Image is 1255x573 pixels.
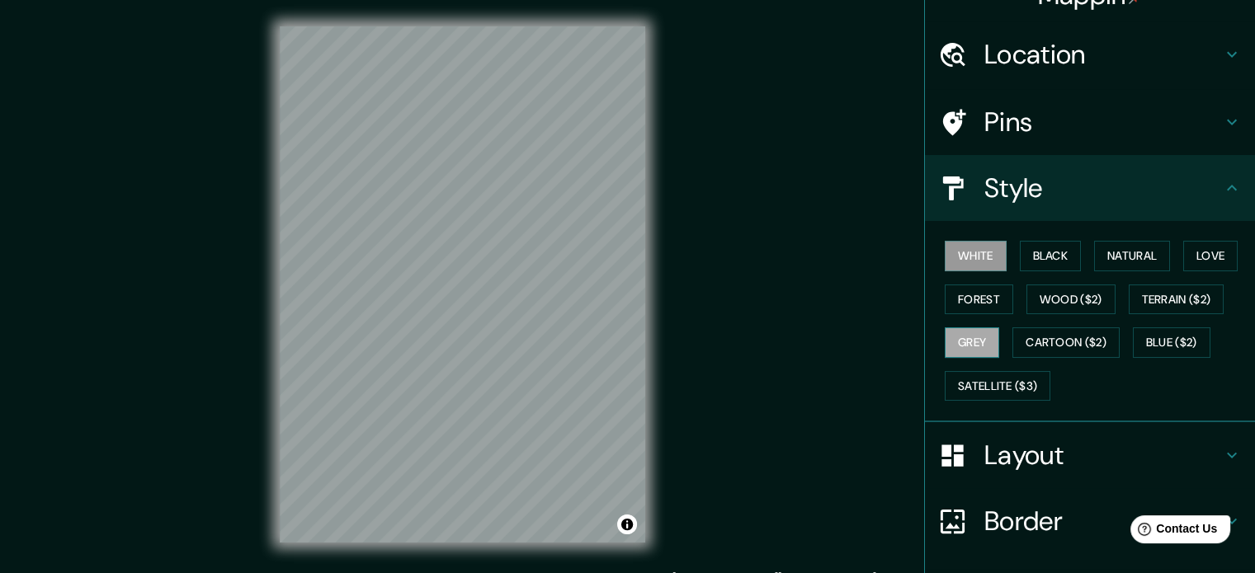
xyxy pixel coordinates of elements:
h4: Layout [984,439,1222,472]
h4: Location [984,38,1222,71]
button: Terrain ($2) [1129,284,1224,315]
button: Cartoon ($2) [1012,327,1120,358]
div: Location [925,21,1255,87]
h4: Style [984,171,1222,204]
div: Layout [925,422,1255,488]
canvas: Map [280,26,645,542]
button: Satellite ($3) [945,371,1050,402]
button: Forest [945,284,1013,315]
button: Wood ($2) [1026,284,1116,315]
button: Toggle attribution [617,514,637,534]
button: Blue ($2) [1133,327,1210,358]
button: Grey [945,327,999,358]
div: Pins [925,89,1255,155]
div: Border [925,488,1255,554]
button: Black [1020,241,1082,271]
button: Natural [1094,241,1170,271]
button: White [945,241,1007,271]
h4: Border [984,505,1222,538]
h4: Pins [984,106,1222,139]
iframe: Help widget launcher [1108,509,1237,555]
button: Love [1183,241,1238,271]
div: Style [925,155,1255,221]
